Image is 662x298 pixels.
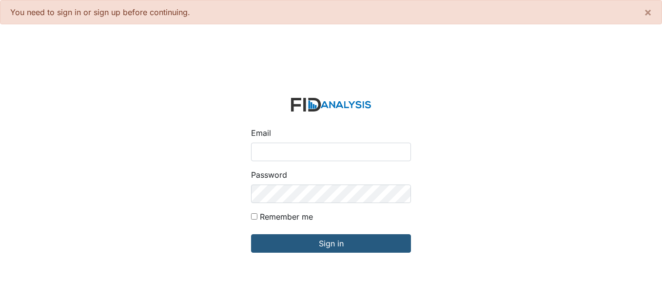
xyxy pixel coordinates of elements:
[251,127,271,139] label: Email
[291,98,371,112] img: logo-2fc8c6e3336f68795322cb6e9a2b9007179b544421de10c17bdaae8622450297.svg
[634,0,662,24] button: ×
[260,211,313,223] label: Remember me
[251,234,411,253] input: Sign in
[251,169,287,181] label: Password
[644,5,652,19] span: ×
